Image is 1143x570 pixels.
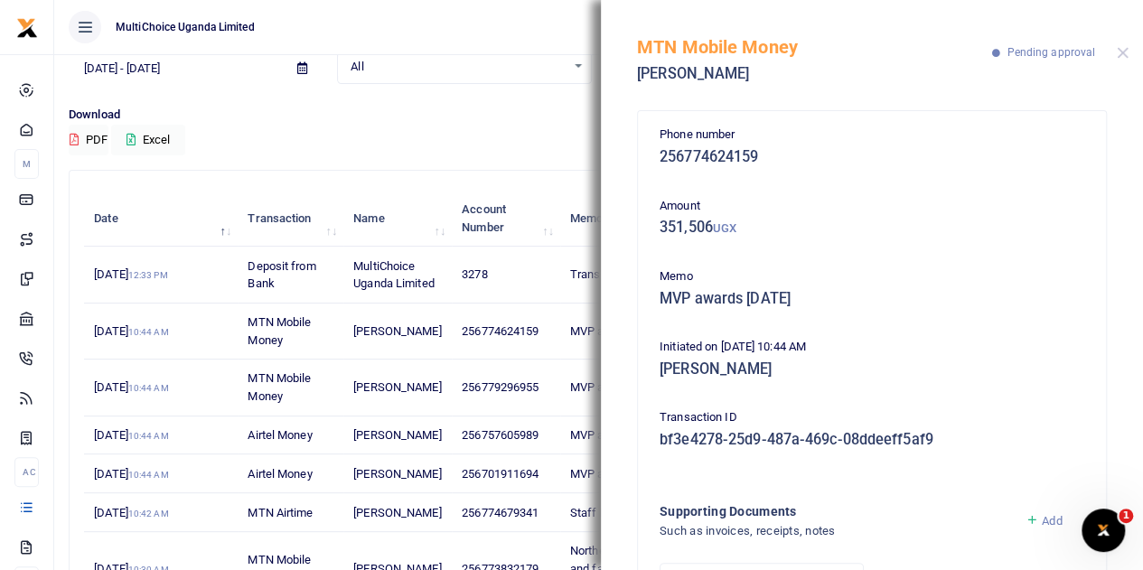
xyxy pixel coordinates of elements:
span: [PERSON_NAME] [353,380,441,394]
span: 256774679341 [462,506,539,519]
th: Transaction: activate to sort column ascending [238,191,343,247]
span: MTN Airtime [248,506,313,519]
th: Account Number: activate to sort column ascending [452,191,560,247]
h4: Supporting Documents [660,501,1011,521]
iframe: Intercom live chat [1082,509,1125,552]
h5: 256774624159 [660,148,1084,166]
h5: MVP awards [DATE] [660,290,1084,308]
span: [DATE] [94,380,168,394]
span: [DATE] [94,467,168,481]
span: MTN Mobile Money [248,315,311,347]
small: 10:44 AM [128,431,169,441]
small: UGX [713,221,736,235]
p: Transaction ID [660,408,1084,427]
button: PDF [69,125,108,155]
span: MTN Mobile Money [248,371,311,403]
p: Download [69,106,1129,125]
span: 1 [1119,509,1133,523]
span: [DATE] [94,267,167,281]
span: [PERSON_NAME] [353,324,441,338]
h5: 351,506 [660,219,1084,237]
span: MVP awards [DATE] [570,380,673,394]
span: Airtel Money [248,428,312,442]
span: Transaction Deposit [570,267,676,281]
span: [PERSON_NAME] [353,467,441,481]
input: select period [69,53,283,84]
span: 256757605989 [462,428,539,442]
small: 12:33 PM [128,270,168,280]
h5: [PERSON_NAME] [637,65,992,83]
th: Date: activate to sort column descending [84,191,238,247]
span: MultiChoice Uganda Limited [353,259,434,291]
span: [DATE] [94,324,168,338]
p: Phone number [660,126,1084,145]
span: Pending approval [1007,46,1095,59]
a: Add [1026,514,1063,528]
th: Memo: activate to sort column ascending [560,191,703,247]
img: logo-small [16,17,38,39]
span: 256774624159 [462,324,539,338]
li: Ac [14,457,39,487]
span: 256701911694 [462,467,539,481]
span: Airtel Money [248,467,312,481]
h5: bf3e4278-25d9-487a-469c-08ddeeff5af9 [660,431,1084,449]
span: [PERSON_NAME] [353,428,441,442]
span: Staff benefits [DATE] [570,506,679,519]
h5: [PERSON_NAME] [660,360,1084,378]
small: 10:42 AM [128,509,169,519]
p: Initiated on [DATE] 10:44 AM [660,338,1084,357]
button: Excel [111,125,185,155]
span: [PERSON_NAME] [353,506,441,519]
span: 3278 [462,267,487,281]
h4: Such as invoices, receipts, notes [660,521,1011,541]
a: logo-small logo-large logo-large [16,20,38,33]
small: 10:44 AM [128,470,169,480]
span: MVP awards [DATE] [570,467,673,481]
span: [DATE] [94,428,168,442]
span: MultiChoice Uganda Limited [108,19,262,35]
small: 10:44 AM [128,383,169,393]
span: 256779296955 [462,380,539,394]
small: 10:44 AM [128,327,169,337]
span: [DATE] [94,506,168,519]
span: All [351,58,565,76]
p: Amount [660,197,1084,216]
li: M [14,149,39,179]
h5: MTN Mobile Money [637,36,992,58]
p: Memo [660,267,1084,286]
button: Close [1117,47,1129,59]
span: Deposit from Bank [248,259,315,291]
span: Add [1042,514,1062,528]
span: MVP awards [DATE] [570,324,673,338]
span: MVP awards [DATE] [570,428,673,442]
th: Name: activate to sort column ascending [343,191,452,247]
